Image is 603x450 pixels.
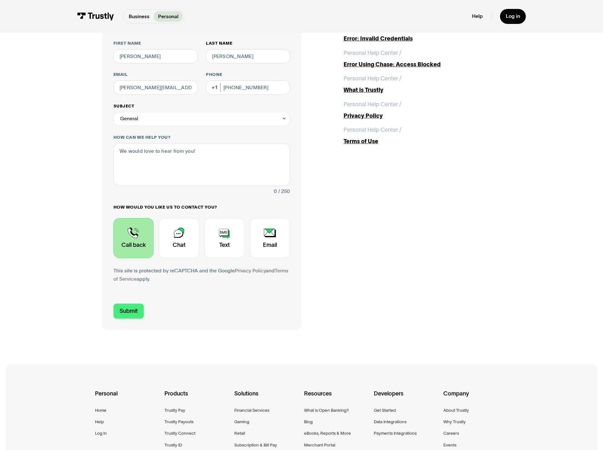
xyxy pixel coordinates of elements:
label: Phone [206,72,290,77]
a: Financial Services [234,407,269,414]
div: Privacy Policy [344,112,501,120]
a: Trustly Payouts [164,418,193,426]
label: How would you like us to contact you? [113,204,290,210]
a: Merchant Portal [304,442,335,449]
a: Blog [304,418,313,426]
div: Solutions [234,389,299,407]
label: Email [113,72,198,77]
div: Developers [374,389,439,407]
div: This site is protected by reCAPTCHA and the Google and apply. [113,267,290,284]
div: Products [164,389,229,407]
div: Personal [95,389,160,407]
a: Subscription & Bill Pay [234,442,277,449]
label: First name [113,41,198,46]
p: Personal [158,13,178,20]
a: Careers [444,430,459,437]
div: General [120,114,138,123]
input: (555) 555-5555 [206,80,290,95]
a: Personal Help Center /Error: Invalid Credentials [344,23,501,43]
div: Error: Invalid Credentials [344,34,501,43]
div: Resources [304,389,369,407]
a: Help [472,13,483,19]
a: Home [95,407,106,414]
a: Payments Integrations [374,430,417,437]
label: Subject [113,103,290,109]
a: About Trustly [444,407,469,414]
a: Data Integrations [374,418,406,426]
div: Personal Help Center / [344,49,401,57]
div: Log in [506,13,520,19]
a: Events [444,442,457,449]
label: How can we help you? [113,135,290,140]
a: Why Trustly [444,418,466,426]
label: Last name [206,41,290,46]
a: Personal Help Center /Error Using Chase: Access Blocked [344,49,501,69]
a: Log in [500,9,526,24]
div: What is Trustly [344,86,501,94]
a: eBooks, Reports & More [304,430,351,437]
a: What is Open Banking? [304,407,349,414]
a: Personal [154,11,183,21]
div: Error Using Chase: Access Blocked [344,60,501,69]
input: alex@mail.com [113,80,198,95]
img: Trustly Logo [77,12,114,20]
p: Business [129,13,149,20]
div: Personal Help Center / [344,100,401,109]
div: Terms of Use [344,137,501,146]
input: Howard [206,49,290,63]
a: Trustly ID [164,442,182,449]
a: Business [124,11,154,21]
a: Retail [234,430,245,437]
a: Log in [95,430,107,437]
a: Personal Help Center /What is Trustly [344,74,501,94]
div: Personal Help Center / [344,126,401,134]
div: 0 [274,187,277,196]
div: General [113,112,290,126]
div: Personal Help Center / [344,74,401,83]
div: / 250 [278,187,290,196]
a: Personal Help Center /Terms of Use [344,126,501,146]
input: Submit [113,304,144,319]
input: Alex [113,49,198,63]
form: Contact Trustly Support [113,41,290,319]
a: Privacy Policy [235,268,266,273]
a: Trustly Pay [164,407,185,414]
a: Get Started [374,407,396,414]
a: Gaming [234,418,249,426]
div: Company [444,389,508,407]
a: Trustly Connect [164,430,195,437]
a: Personal Help Center /Privacy Policy [344,100,501,120]
a: Help [95,418,104,426]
